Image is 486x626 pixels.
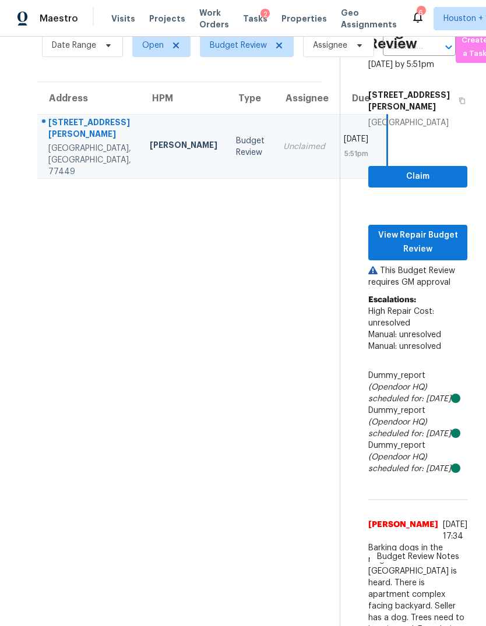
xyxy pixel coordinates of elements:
[111,13,135,24] span: Visits
[368,430,451,438] i: scheduled for: [DATE]
[383,38,423,56] input: Search by address
[140,82,227,115] th: HPM
[149,13,185,24] span: Projects
[417,7,425,19] div: 6
[368,453,427,461] i: (Opendoor HQ)
[368,59,434,70] div: [DATE] by 5:51pm
[443,521,467,540] span: [DATE] 17:34
[150,139,217,154] div: [PERSON_NAME]
[40,13,78,24] span: Maestro
[368,405,467,440] div: Dummy_report
[48,143,131,178] div: [GEOGRAPHIC_DATA], [GEOGRAPHIC_DATA], 77449
[368,465,451,473] i: scheduled for: [DATE]
[274,82,334,115] th: Assignee
[368,117,467,129] div: [GEOGRAPHIC_DATA]
[283,141,325,153] div: Unclaimed
[368,296,416,304] b: Escalations:
[368,225,467,260] button: View Repair Budget Review
[368,342,441,351] span: Manual: unresolved
[199,7,229,30] span: Work Orders
[368,89,452,112] h5: [STREET_ADDRESS][PERSON_NAME]
[378,228,458,257] span: View Repair Budget Review
[368,383,427,391] i: (Opendoor HQ)
[368,418,427,426] i: (Opendoor HQ)
[368,440,467,475] div: Dummy_report
[368,519,438,542] span: [PERSON_NAME]
[227,82,274,115] th: Type
[334,82,388,115] th: Due
[260,9,270,20] div: 2
[142,40,164,51] span: Open
[368,331,441,339] span: Manual: unresolved
[368,265,467,288] p: This Budget Review requires GM approval
[48,116,131,143] div: [STREET_ADDRESS][PERSON_NAME]
[378,169,458,184] span: Claim
[452,84,467,117] button: Copy Address
[37,82,140,115] th: Address
[368,166,467,188] button: Claim
[341,7,397,30] span: Geo Assignments
[368,395,451,403] i: scheduled for: [DATE]
[281,13,327,24] span: Properties
[441,39,457,55] button: Open
[210,40,267,51] span: Budget Review
[313,40,347,51] span: Assignee
[368,370,467,405] div: Dummy_report
[243,15,267,23] span: Tasks
[370,551,466,563] span: Budget Review Notes
[52,40,96,51] span: Date Range
[368,307,434,327] span: High Repair Cost: unresolved
[236,135,265,158] div: Budget Review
